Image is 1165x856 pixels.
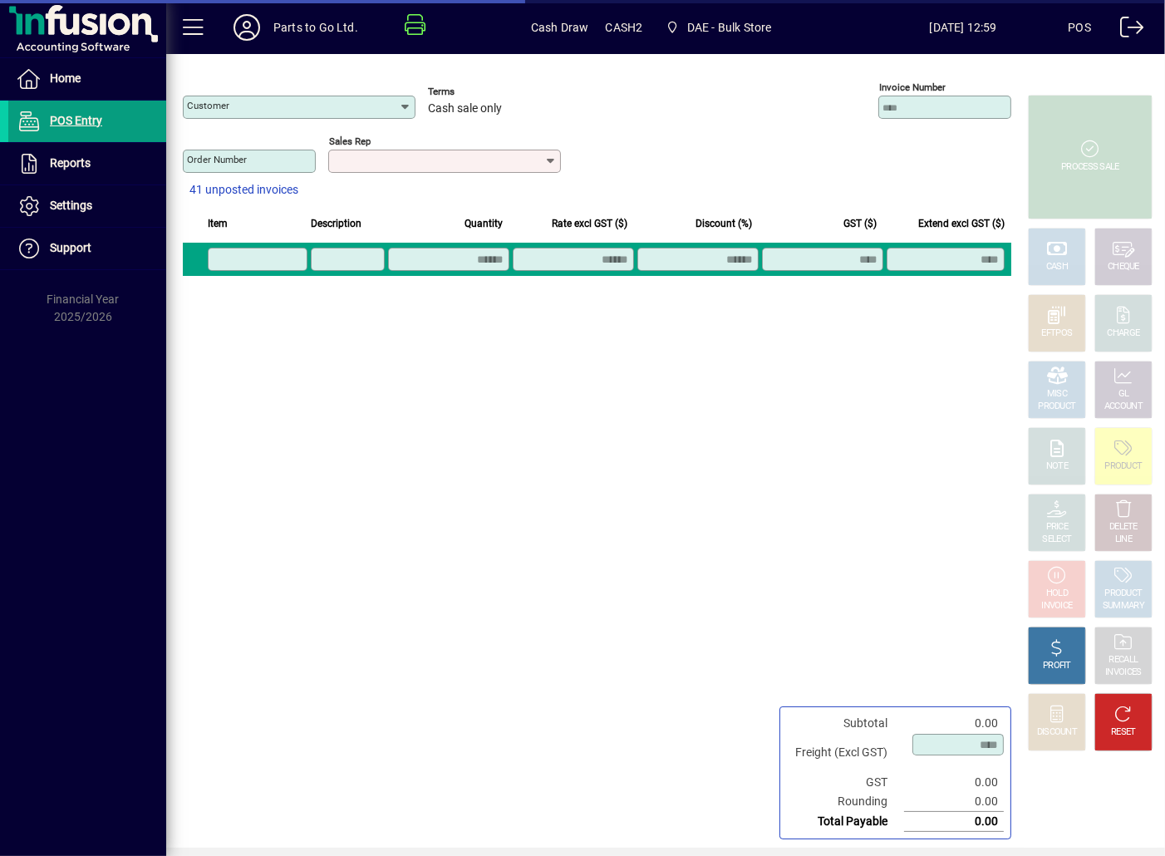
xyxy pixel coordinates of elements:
div: MISC [1047,388,1067,401]
span: Quantity [465,214,503,233]
mat-label: Sales rep [329,135,371,147]
span: Cash Draw [531,14,589,41]
div: HOLD [1046,588,1068,600]
div: CHARGE [1108,327,1140,340]
div: ACCOUNT [1104,401,1143,413]
div: PROFIT [1043,660,1071,672]
span: [DATE] 12:59 [858,14,1069,41]
div: SELECT [1043,534,1072,546]
mat-label: Invoice number [879,81,946,93]
a: Settings [8,185,166,227]
mat-label: Customer [187,100,229,111]
button: 41 unposted invoices [183,175,305,205]
div: PROCESS SALE [1061,161,1119,174]
td: Rounding [787,792,904,812]
a: Logout [1108,3,1144,57]
span: Extend excl GST ($) [918,214,1005,233]
span: Support [50,241,91,254]
div: LINE [1115,534,1132,546]
div: PRODUCT [1038,401,1075,413]
div: INVOICES [1105,667,1141,679]
div: SUMMARY [1103,600,1144,612]
span: Settings [50,199,92,212]
div: GL [1118,388,1129,401]
div: CASH [1046,261,1068,273]
div: DELETE [1109,521,1138,534]
td: Freight (Excl GST) [787,733,904,773]
td: 0.00 [904,714,1004,733]
span: Terms [428,86,528,97]
div: Parts to Go Ltd. [273,14,358,41]
mat-label: Order number [187,154,247,165]
td: 0.00 [904,812,1004,832]
td: GST [787,773,904,792]
div: PRODUCT [1104,588,1142,600]
div: CHEQUE [1108,261,1139,273]
td: Total Payable [787,812,904,832]
span: DAE - Bulk Store [687,14,772,41]
span: POS Entry [50,114,102,127]
div: NOTE [1046,460,1068,473]
a: Reports [8,143,166,184]
div: RECALL [1109,654,1138,667]
span: Reports [50,156,91,170]
span: Cash sale only [428,102,502,116]
span: DAE - Bulk Store [659,12,778,42]
span: Home [50,71,81,85]
span: CASH2 [606,14,643,41]
td: 0.00 [904,773,1004,792]
div: PRICE [1046,521,1069,534]
a: Support [8,228,166,269]
td: 0.00 [904,792,1004,812]
div: DISCOUNT [1037,726,1077,739]
span: Rate excl GST ($) [552,214,627,233]
a: Home [8,58,166,100]
div: EFTPOS [1042,327,1073,340]
span: Description [311,214,361,233]
div: INVOICE [1041,600,1072,612]
div: PRODUCT [1104,460,1142,473]
span: Discount (%) [696,214,752,233]
div: RESET [1111,726,1136,739]
span: 41 unposted invoices [189,181,298,199]
span: Item [208,214,228,233]
span: GST ($) [843,214,877,233]
button: Profile [220,12,273,42]
div: POS [1068,14,1091,41]
td: Subtotal [787,714,904,733]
